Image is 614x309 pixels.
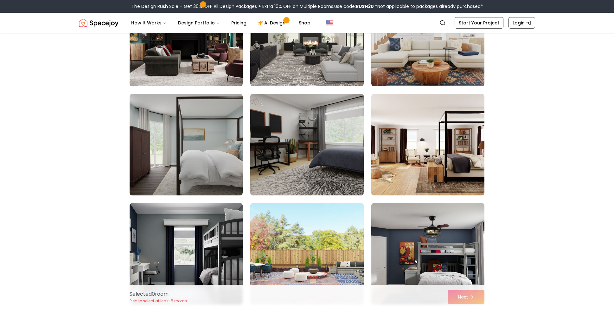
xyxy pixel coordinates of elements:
[371,203,484,305] img: Room room-69
[356,3,374,10] b: RUSH30
[79,16,118,29] a: Spacejoy
[79,13,535,33] nav: Global
[79,16,118,29] img: Spacejoy Logo
[226,16,252,29] a: Pricing
[126,16,316,29] nav: Main
[130,94,243,195] img: Room room-64
[173,16,225,29] button: Design Portfolio
[126,16,172,29] button: How It Works
[294,16,316,29] a: Shop
[131,3,483,10] div: The Design Rush Sale – Get 30% OFF All Design Packages + Extra 10% OFF on Multiple Rooms.
[371,94,484,195] img: Room room-66
[253,16,292,29] a: AI Design
[326,19,333,27] img: United States
[247,91,366,198] img: Room room-65
[130,299,187,304] p: Please select at least 5 rooms
[455,17,503,29] a: Start Your Project
[334,3,374,10] span: Use code:
[508,17,535,29] a: Login
[374,3,483,10] span: *Not applicable to packages already purchased*
[250,203,363,305] img: Room room-68
[130,203,243,305] img: Room room-67
[130,290,187,298] p: Selected 0 room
